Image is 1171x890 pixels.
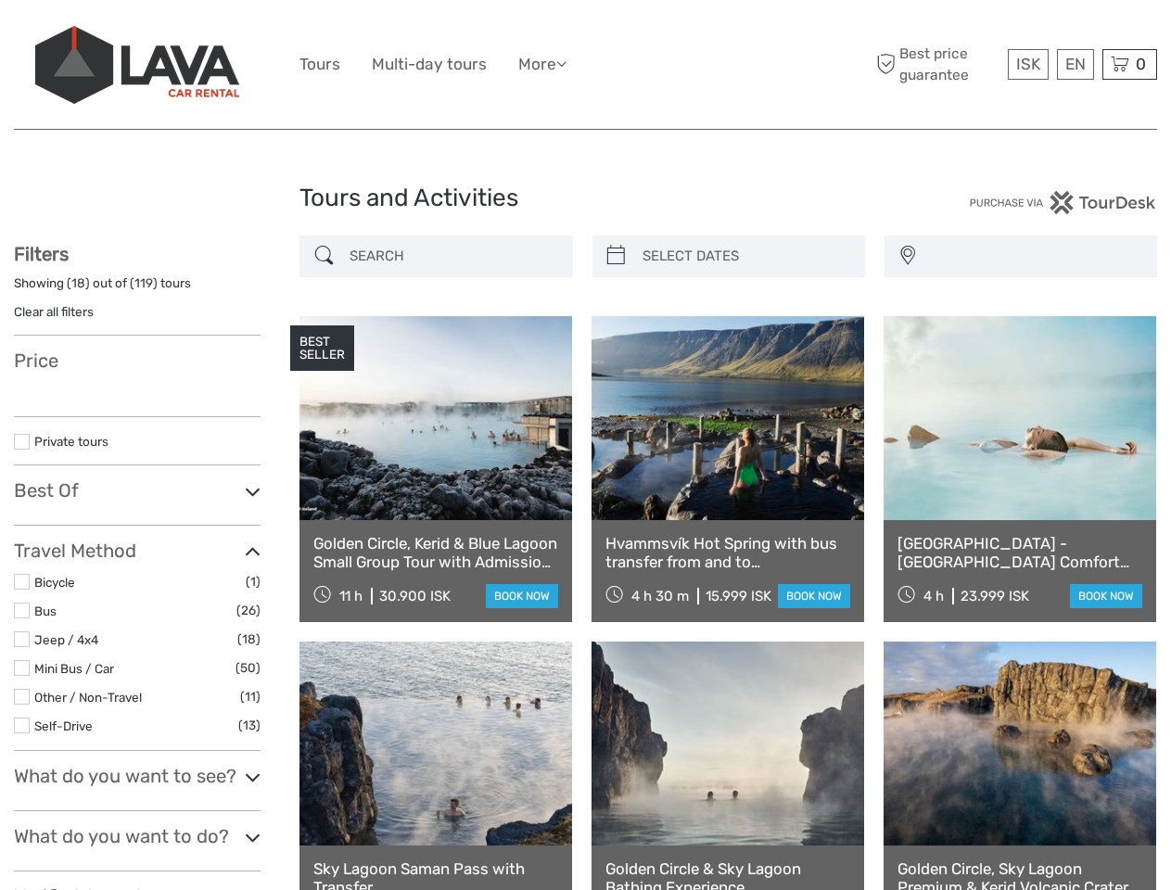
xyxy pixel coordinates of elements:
[290,325,354,372] div: BEST SELLER
[897,534,1142,572] a: [GEOGRAPHIC_DATA] - [GEOGRAPHIC_DATA] Comfort including admission
[313,534,558,572] a: Golden Circle, Kerid & Blue Lagoon Small Group Tour with Admission Ticket
[14,765,261,787] h3: What do you want to see?
[34,575,75,590] a: Bicycle
[236,600,261,621] span: (26)
[299,184,872,213] h1: Tours and Activities
[923,588,944,604] span: 4 h
[237,629,261,650] span: (18)
[35,26,239,104] img: 523-13fdf7b0-e410-4b32-8dc9-7907fc8d33f7_logo_big.jpg
[235,657,261,679] span: (50)
[778,584,850,608] a: book now
[872,44,1003,84] span: Best price guarantee
[342,240,563,273] input: SEARCH
[1133,55,1149,73] span: 0
[518,51,566,78] a: More
[246,571,261,592] span: (1)
[372,51,487,78] a: Multi-day tours
[14,304,94,319] a: Clear all filters
[240,686,261,707] span: (11)
[34,690,142,705] a: Other / Non-Travel
[1070,584,1142,608] a: book now
[635,240,856,273] input: SELECT DATES
[238,715,261,736] span: (13)
[486,584,558,608] a: book now
[1016,55,1040,73] span: ISK
[34,604,57,618] a: Bus
[14,479,261,502] h3: Best Of
[706,588,771,604] div: 15.999 ISK
[14,274,261,303] div: Showing ( ) out of ( ) tours
[605,534,850,572] a: Hvammsvík Hot Spring with bus transfer from and to [GEOGRAPHIC_DATA]
[14,243,69,265] strong: Filters
[969,191,1157,214] img: PurchaseViaTourDesk.png
[631,588,689,604] span: 4 h 30 m
[14,350,261,372] h3: Price
[961,588,1029,604] div: 23.999 ISK
[34,661,114,676] a: Mini Bus / Car
[134,274,153,292] label: 119
[1057,49,1094,80] div: EN
[14,540,261,562] h3: Travel Method
[71,274,85,292] label: 18
[339,588,363,604] span: 11 h
[14,825,261,847] h3: What do you want to do?
[34,434,108,449] a: Private tours
[379,588,451,604] div: 30.900 ISK
[34,718,93,733] a: Self-Drive
[34,632,98,647] a: Jeep / 4x4
[299,51,340,78] a: Tours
